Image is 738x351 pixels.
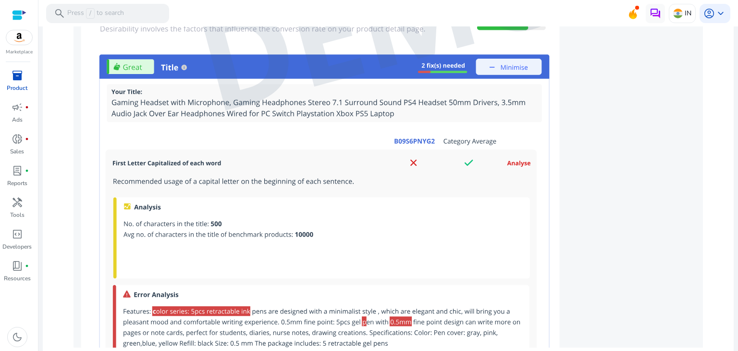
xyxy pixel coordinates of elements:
[12,197,23,208] span: handyman
[2,242,32,251] p: Developers
[6,30,32,45] img: amazon.svg
[12,331,23,343] span: dark_mode
[12,115,23,124] p: Ads
[25,105,29,109] span: fiber_manual_record
[12,260,23,272] span: book_4
[715,8,726,19] span: keyboard_arrow_down
[6,49,33,56] p: Marketplace
[12,133,23,145] span: donut_small
[12,228,23,240] span: code_blocks
[12,70,23,81] span: inventory_2
[86,8,95,19] span: /
[7,84,27,92] p: Product
[685,5,691,22] p: IN
[7,179,27,188] p: Reports
[25,169,29,173] span: fiber_manual_record
[12,165,23,176] span: lab_profile
[673,9,683,18] img: in.svg
[25,264,29,268] span: fiber_manual_record
[54,8,65,19] span: search
[25,137,29,141] span: fiber_manual_record
[67,8,124,19] p: Press to search
[10,147,24,156] p: Sales
[4,274,31,283] p: Resources
[703,8,715,19] span: account_circle
[10,211,25,219] p: Tools
[12,101,23,113] span: campaign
